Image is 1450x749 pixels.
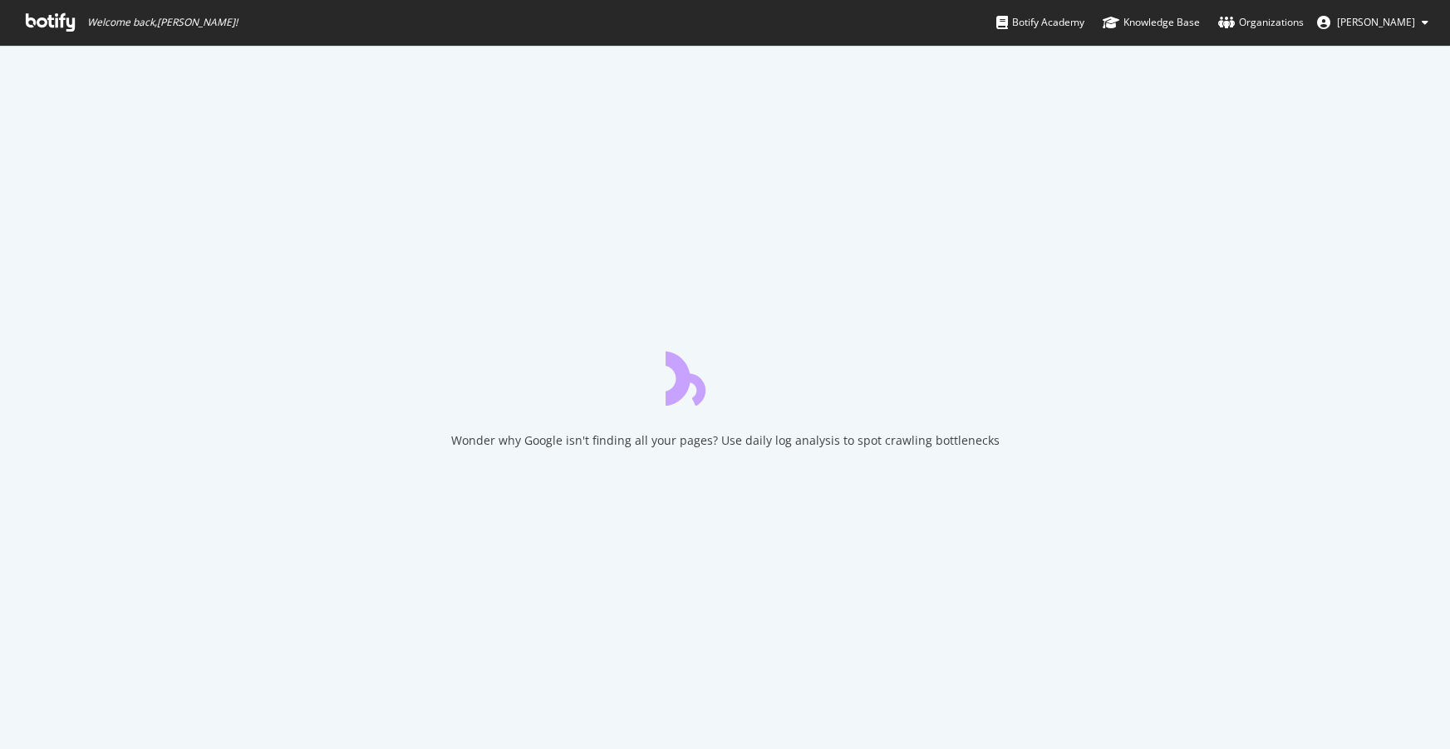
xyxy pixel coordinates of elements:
div: animation [666,346,785,406]
div: Wonder why Google isn't finding all your pages? Use daily log analysis to spot crawling bottlenecks [451,432,1000,449]
div: Botify Academy [996,14,1084,31]
div: Knowledge Base [1103,14,1200,31]
span: Welcome back, [PERSON_NAME] ! [87,16,238,29]
button: [PERSON_NAME] [1304,9,1442,36]
div: Organizations [1218,14,1304,31]
span: Matthew Edgar [1337,15,1415,29]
